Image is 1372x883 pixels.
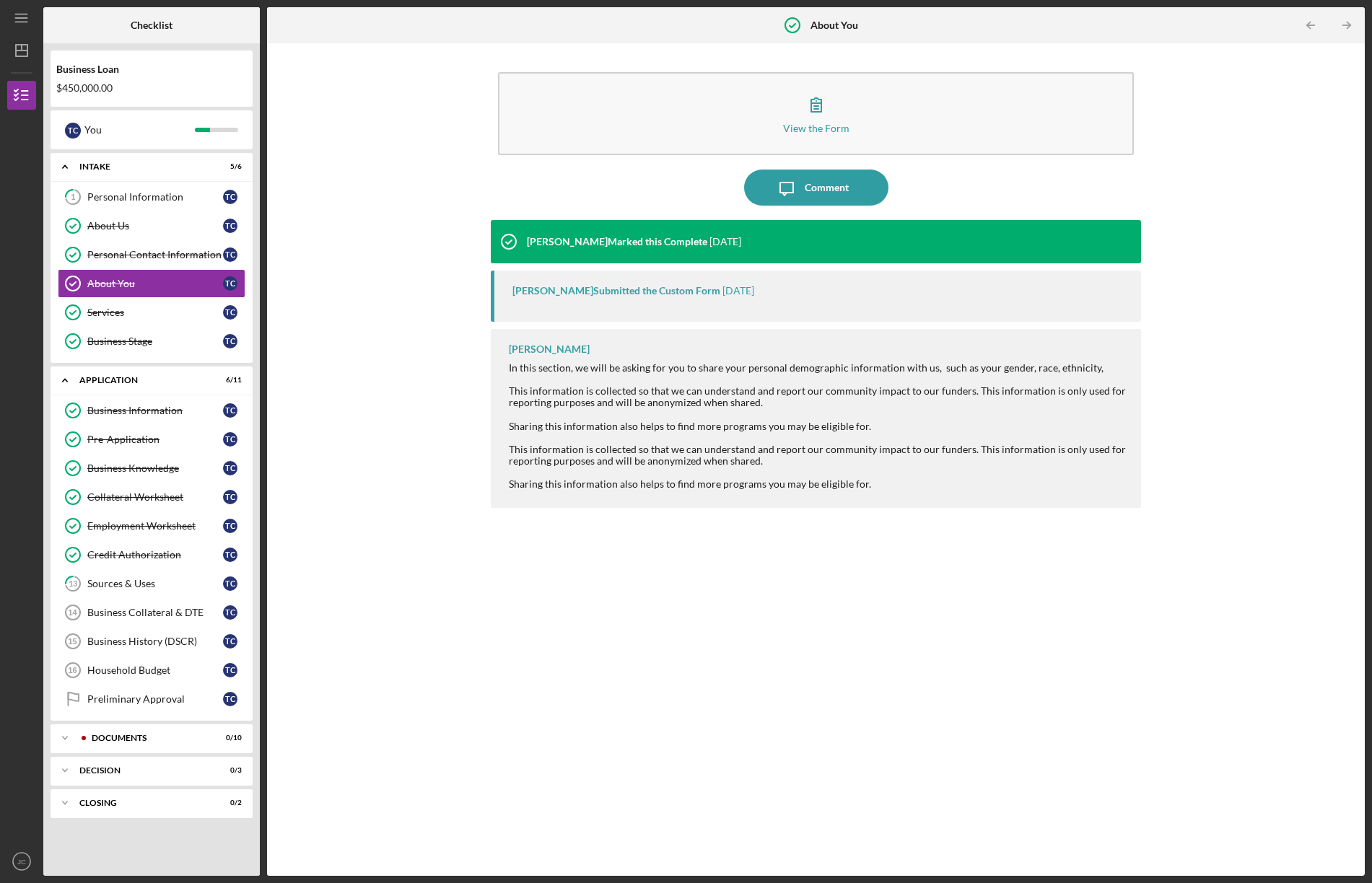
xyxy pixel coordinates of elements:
div: Business Information [87,405,223,416]
div: T C [223,334,237,348]
div: T C [223,519,237,533]
div: T C [223,276,237,291]
div: Preliminary Approval [87,693,223,705]
div: This information is collected so that we can understand and report our community impact to our fu... [509,444,1127,467]
div: T C [223,461,237,475]
b: About You [810,19,858,31]
a: Employment WorksheetTC [58,511,245,540]
div: T C [223,548,237,562]
div: Services [87,307,223,318]
button: Comment [744,170,888,206]
button: View the Form [498,72,1134,155]
a: Business InformationTC [58,396,245,425]
div: Business Stage [87,335,223,347]
div: Sharing this information also helps to find more programs you may be eligible for. [509,478,1127,490]
div: In this section, we will be asking for you to share your personal demographic information with us... [509,362,1127,374]
div: T C [223,403,237,418]
button: JC [7,847,36,876]
b: Checklist [131,19,172,31]
div: Business Knowledge [87,462,223,474]
a: Pre-ApplicationTC [58,425,245,454]
div: Sharing this information also helps to find more programs you may be eligible for. [509,421,1127,432]
div: This information is collected so that we can understand and report our community impact to our fu... [509,385,1127,408]
div: Business Collateral & DTE [87,607,223,618]
div: Application [79,376,206,385]
tspan: 14 [68,608,77,617]
div: [PERSON_NAME] Marked this Complete [527,236,707,247]
div: T C [223,247,237,262]
div: T C [223,692,237,706]
div: Documents [92,734,206,742]
div: Personal Information [87,191,223,203]
div: Business History (DSCR) [87,636,223,647]
div: 5 / 6 [216,162,242,171]
div: T C [65,123,81,139]
div: T C [223,432,237,447]
div: Closing [79,799,206,807]
div: You [84,118,195,142]
div: [PERSON_NAME] Submitted the Custom Form [512,285,720,296]
a: Preliminary ApprovalTC [58,685,245,713]
div: Intake [79,162,206,171]
a: 13Sources & UsesTC [58,569,245,598]
a: About YouTC [58,269,245,298]
a: About UsTC [58,211,245,240]
a: 14Business Collateral & DTETC [58,598,245,627]
div: View the Form [783,123,849,133]
a: Collateral WorksheetTC [58,483,245,511]
time: 2025-09-09 15:01 [709,236,741,247]
div: T C [223,605,237,620]
tspan: 16 [68,666,77,675]
div: T C [223,634,237,649]
div: T C [223,305,237,320]
div: 6 / 11 [216,376,242,385]
div: $450,000.00 [56,82,247,94]
text: JC [17,858,26,866]
a: 16Household BudgetTC [58,656,245,685]
div: 0 / 3 [216,766,242,775]
tspan: 1 [71,193,75,202]
time: 2025-09-09 15:00 [722,285,754,296]
div: Pre-Application [87,434,223,445]
a: 15Business History (DSCR)TC [58,627,245,656]
a: Credit AuthorizationTC [58,540,245,569]
div: 0 / 10 [216,734,242,742]
tspan: 13 [69,579,77,589]
div: Business Loan [56,63,247,75]
div: T C [223,663,237,677]
div: About Us [87,220,223,232]
div: [PERSON_NAME] [509,343,590,355]
tspan: 15 [68,637,77,646]
div: Decision [79,766,206,775]
div: Household Budget [87,664,223,676]
div: About You [87,278,223,289]
a: Business KnowledgeTC [58,454,245,483]
div: T C [223,490,237,504]
div: Employment Worksheet [87,520,223,532]
div: 0 / 2 [216,799,242,807]
div: T C [223,576,237,591]
div: T C [223,219,237,233]
a: Business StageTC [58,327,245,356]
div: Sources & Uses [87,578,223,589]
a: Personal Contact InformationTC [58,240,245,269]
div: T C [223,190,237,204]
div: Comment [805,170,849,206]
div: Collateral Worksheet [87,491,223,503]
a: 1Personal InformationTC [58,183,245,211]
div: Credit Authorization [87,549,223,561]
div: Personal Contact Information [87,249,223,260]
a: ServicesTC [58,298,245,327]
